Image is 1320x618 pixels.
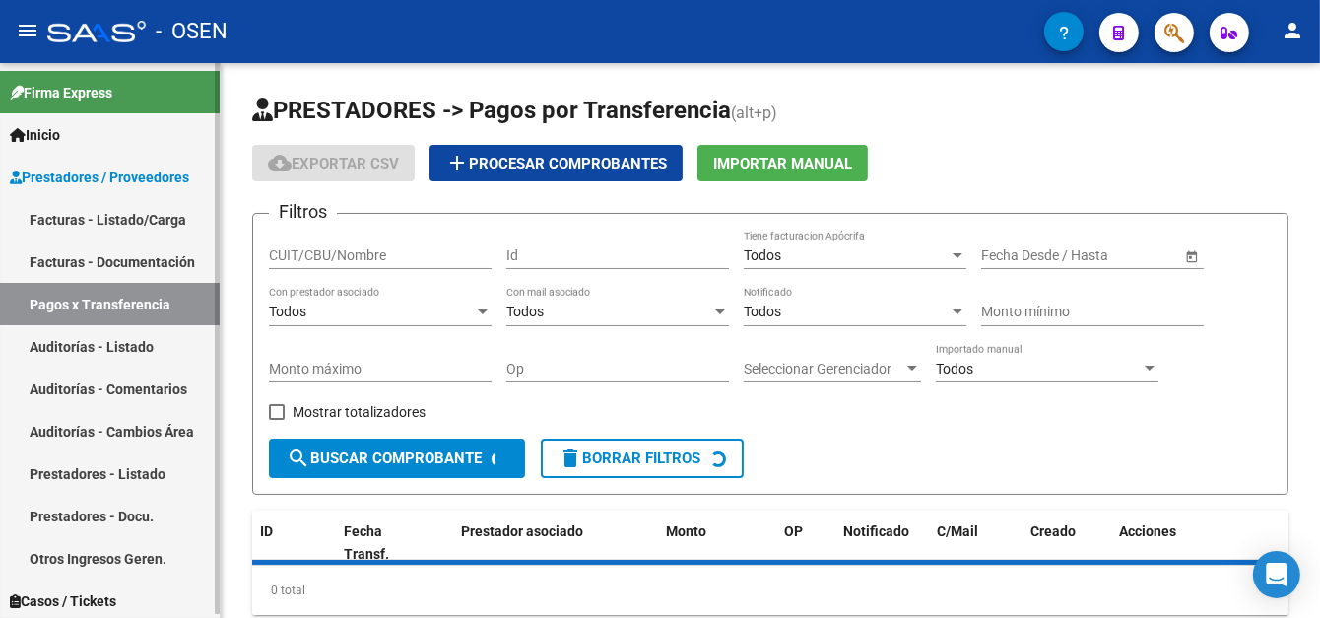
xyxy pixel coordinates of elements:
mat-icon: cloud_download [268,151,292,174]
span: Seleccionar Gerenciador [744,361,903,378]
span: Buscar Comprobante [287,449,482,467]
span: Creado [1030,523,1076,539]
span: PRESTADORES -> Pagos por Transferencia [252,97,731,124]
mat-icon: add [445,151,469,174]
span: Todos [269,304,306,319]
span: Todos [936,361,973,377]
button: Exportar CSV [252,145,415,181]
span: Mostrar totalizadores [293,400,426,424]
span: Prestador asociado [461,523,583,539]
datatable-header-cell: Creado [1023,511,1111,576]
button: Buscar Comprobante [269,439,525,478]
input: Fecha fin [1070,247,1166,264]
button: Procesar Comprobantes [429,145,683,181]
mat-icon: menu [16,19,39,42]
span: Prestadores / Proveedores [10,167,189,188]
span: Exportar CSV [268,155,399,172]
span: Monto [666,523,706,539]
datatable-header-cell: Notificado [835,511,929,576]
datatable-header-cell: OP [776,511,835,576]
span: ID [260,523,273,539]
button: Open calendar [1181,245,1202,266]
datatable-header-cell: Prestador asociado [453,511,658,576]
button: Borrar Filtros [541,439,744,478]
mat-icon: person [1281,19,1304,42]
datatable-header-cell: ID [252,511,336,576]
span: C/Mail [937,523,978,539]
span: Procesar Comprobantes [445,155,667,172]
span: Acciones [1119,523,1176,539]
span: Notificado [843,523,909,539]
h3: Filtros [269,198,337,226]
input: Fecha inicio [981,247,1053,264]
button: Importar Manual [697,145,868,181]
span: - OSEN [156,10,228,53]
span: Casos / Tickets [10,590,116,612]
span: Firma Express [10,82,112,103]
span: (alt+p) [731,103,777,122]
span: Todos [744,247,781,263]
div: Open Intercom Messenger [1253,551,1300,598]
span: Todos [744,304,781,319]
datatable-header-cell: C/Mail [929,511,1023,576]
datatable-header-cell: Fecha Transf. [336,511,425,576]
span: Inicio [10,124,60,146]
mat-icon: search [287,446,310,470]
span: Fecha Transf. [344,523,389,562]
mat-icon: delete [559,446,582,470]
datatable-header-cell: Monto [658,511,776,576]
span: OP [784,523,803,539]
span: Borrar Filtros [559,449,700,467]
span: Importar Manual [713,155,852,172]
datatable-header-cell: Acciones [1111,511,1288,576]
div: 0 total [252,566,1288,615]
span: Todos [506,304,544,319]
